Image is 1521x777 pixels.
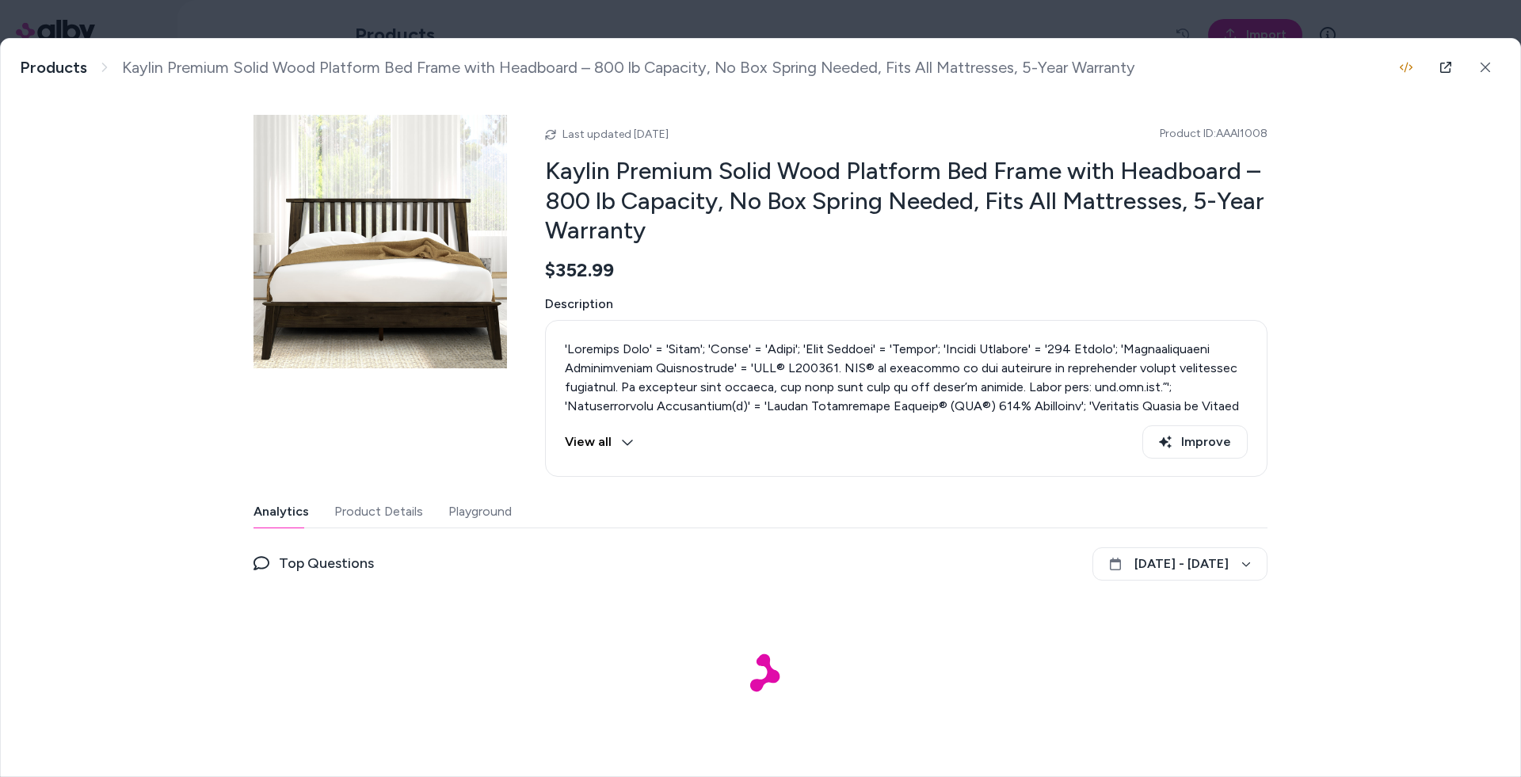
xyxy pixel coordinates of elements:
[122,58,1135,78] span: Kaylin Premium Solid Wood Platform Bed Frame with Headboard – 800 lb Capacity, No Box Spring Need...
[253,496,309,528] button: Analytics
[562,128,669,141] span: Last updated [DATE]
[545,295,1267,314] span: Description
[545,156,1267,246] h2: Kaylin Premium Solid Wood Platform Bed Frame with Headboard – 800 lb Capacity, No Box Spring Need...
[253,115,507,368] img: .jpg
[1092,547,1267,581] button: [DATE] - [DATE]
[20,58,87,78] a: Products
[1160,126,1267,142] span: Product ID: AAAI1008
[565,425,634,459] button: View all
[565,340,1248,549] p: 'Loremips Dolo' = 'Sitam'; 'Conse' = 'Adipi'; 'Elit Seddoei' = 'Tempor'; 'Incidi Utlabore' = '294...
[448,496,512,528] button: Playground
[545,258,614,282] span: $352.99
[279,552,374,574] span: Top Questions
[334,496,423,528] button: Product Details
[20,58,1135,78] nav: breadcrumb
[1142,425,1248,459] button: Improve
